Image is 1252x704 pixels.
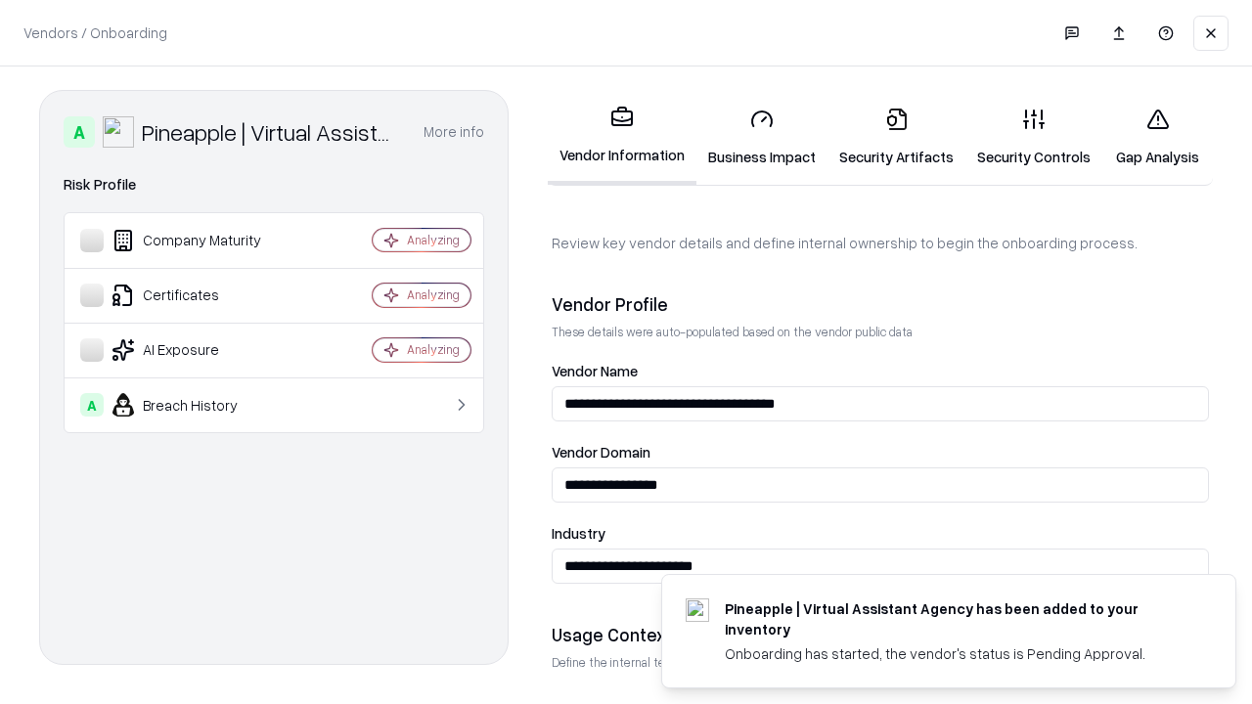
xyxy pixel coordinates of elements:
div: Breach History [80,393,314,417]
div: AI Exposure [80,338,314,362]
div: Risk Profile [64,173,484,197]
div: A [64,116,95,148]
p: Vendors / Onboarding [23,22,167,43]
label: Industry [552,526,1209,541]
div: Analyzing [407,232,460,248]
div: Pineapple | Virtual Assistant Agency [142,116,400,148]
div: Pineapple | Virtual Assistant Agency has been added to your inventory [725,598,1188,639]
p: Review key vendor details and define internal ownership to begin the onboarding process. [552,233,1209,253]
label: Vendor Domain [552,445,1209,460]
div: Vendor Profile [552,292,1209,316]
div: Usage Context [552,623,1209,646]
label: Vendor Name [552,364,1209,378]
p: Define the internal team and reason for using this vendor. This helps assess business relevance a... [552,654,1209,671]
a: Business Impact [696,92,827,183]
img: Pineapple | Virtual Assistant Agency [103,116,134,148]
button: More info [424,114,484,150]
p: These details were auto-populated based on the vendor public data [552,324,1209,340]
div: Analyzing [407,286,460,303]
a: Gap Analysis [1102,92,1213,183]
div: Certificates [80,284,314,307]
div: Onboarding has started, the vendor's status is Pending Approval. [725,643,1188,664]
img: trypineapple.com [686,598,709,622]
a: Security Artifacts [827,92,965,183]
div: Analyzing [407,341,460,358]
div: Company Maturity [80,229,314,252]
div: A [80,393,104,417]
a: Security Controls [965,92,1102,183]
a: Vendor Information [548,90,696,185]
